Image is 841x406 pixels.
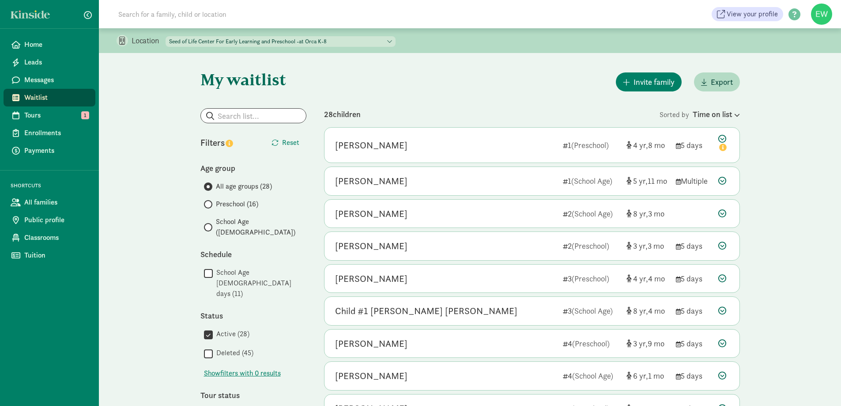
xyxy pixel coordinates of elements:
[24,128,88,138] span: Enrollments
[572,338,610,349] span: (Preschool)
[213,329,249,339] label: Active (28)
[572,241,609,251] span: (Preschool)
[572,306,613,316] span: (School Age)
[712,7,783,21] a: View your profile
[335,337,407,351] div: Jack Doppelt
[563,208,619,220] div: 2
[213,267,306,299] label: School Age [DEMOGRAPHIC_DATA] days (11)
[727,9,778,19] span: View your profile
[24,250,88,261] span: Tuition
[200,248,306,260] div: Schedule
[4,71,95,89] a: Messages
[572,209,613,219] span: (School Age)
[563,139,619,151] div: 1
[324,108,660,120] div: 28 children
[113,5,361,23] input: Search for a family, child or location
[4,53,95,71] a: Leads
[4,194,95,211] a: All families
[24,197,88,208] span: All families
[626,240,669,252] div: [object Object]
[633,176,648,186] span: 5
[563,305,619,317] div: 3
[213,348,253,358] label: Deleted (45)
[4,229,95,247] a: Classrooms
[216,199,258,209] span: Preschool (16)
[335,138,407,152] div: Wahpesa Smith
[335,304,517,318] div: Child #1 Buckley Cummings
[24,39,88,50] span: Home
[563,338,619,349] div: 4
[24,92,88,103] span: Waitlist
[616,72,682,91] button: Invite family
[200,136,253,149] div: Filters
[626,208,669,220] div: [object Object]
[563,175,619,187] div: 1
[572,371,613,381] span: (School Age)
[216,216,306,238] span: School Age ([DEMOGRAPHIC_DATA])
[24,110,88,121] span: Tours
[633,209,648,219] span: 8
[563,240,619,252] div: 2
[633,241,648,251] span: 3
[633,273,648,284] span: 4
[216,181,272,192] span: All age groups (28)
[24,57,88,68] span: Leads
[132,35,166,46] p: Location
[4,106,95,124] a: Tours 1
[4,142,95,159] a: Payments
[335,272,407,286] div: Wilson Nisbet
[571,140,609,150] span: (Preschool)
[626,175,669,187] div: [object Object]
[4,124,95,142] a: Enrollments
[200,71,306,88] h1: My waitlist
[81,111,89,119] span: 1
[643,51,841,406] iframe: Chat Widget
[335,207,407,221] div: Samuel Wong-Heffter
[204,368,281,379] span: Show filters with 0 results
[200,310,306,322] div: Status
[563,370,619,382] div: 4
[335,239,407,253] div: Juno Berman
[563,273,619,285] div: 3
[335,174,407,188] div: Alaria Groesbeck
[626,139,669,151] div: [object Object]
[626,338,669,349] div: [object Object]
[24,75,88,85] span: Messages
[200,389,306,401] div: Tour status
[282,137,299,148] span: Reset
[626,305,669,317] div: [object Object]
[633,338,648,349] span: 3
[626,370,669,382] div: [object Object]
[571,176,612,186] span: (School Age)
[633,140,648,150] span: 4
[634,76,675,88] span: Invite family
[200,162,306,174] div: Age group
[335,369,407,383] div: Amos McKittrick-Feurey
[264,134,306,152] button: Reset
[633,371,648,381] span: 6
[626,273,669,285] div: [object Object]
[4,247,95,264] a: Tuition
[24,232,88,243] span: Classrooms
[24,145,88,156] span: Payments
[204,368,281,379] button: Showfilters with 0 results
[572,273,609,284] span: (Preschool)
[4,36,95,53] a: Home
[201,109,306,123] input: Search list...
[24,215,88,225] span: Public profile
[4,211,95,229] a: Public profile
[4,89,95,106] a: Waitlist
[633,306,648,316] span: 8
